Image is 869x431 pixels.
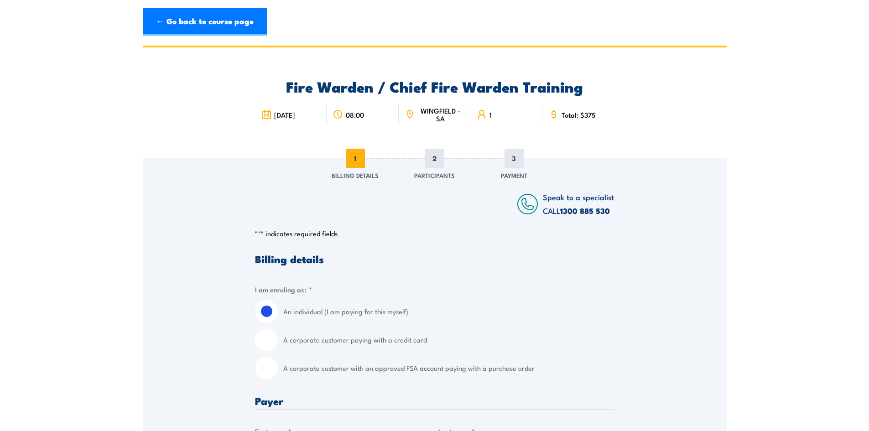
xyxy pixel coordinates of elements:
a: 1300 885 530 [560,205,610,217]
label: A corporate customer with an approved FSA account paying with a purchase order [283,357,614,379]
p: " " indicates required fields [255,229,614,238]
h3: Billing details [255,254,614,264]
span: Payment [501,171,527,180]
span: Billing Details [332,171,379,180]
span: 3 [505,149,524,168]
span: WINGFIELD - SA [417,107,464,122]
span: Participants [414,171,455,180]
span: 2 [425,149,444,168]
label: A corporate customer paying with a credit card [283,328,614,351]
span: Speak to a specialist CALL [543,191,614,216]
legend: I am enroling as: [255,284,312,295]
a: ← Go back to course page [143,8,267,36]
h3: Payer [255,395,614,406]
span: Total: $375 [562,111,596,119]
span: [DATE] [274,111,295,119]
span: 1 [489,111,492,119]
span: 1 [346,149,365,168]
h2: Fire Warden / Chief Fire Warden Training [255,80,614,93]
label: An individual (I am paying for this myself) [283,300,614,323]
span: 08:00 [346,111,364,119]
